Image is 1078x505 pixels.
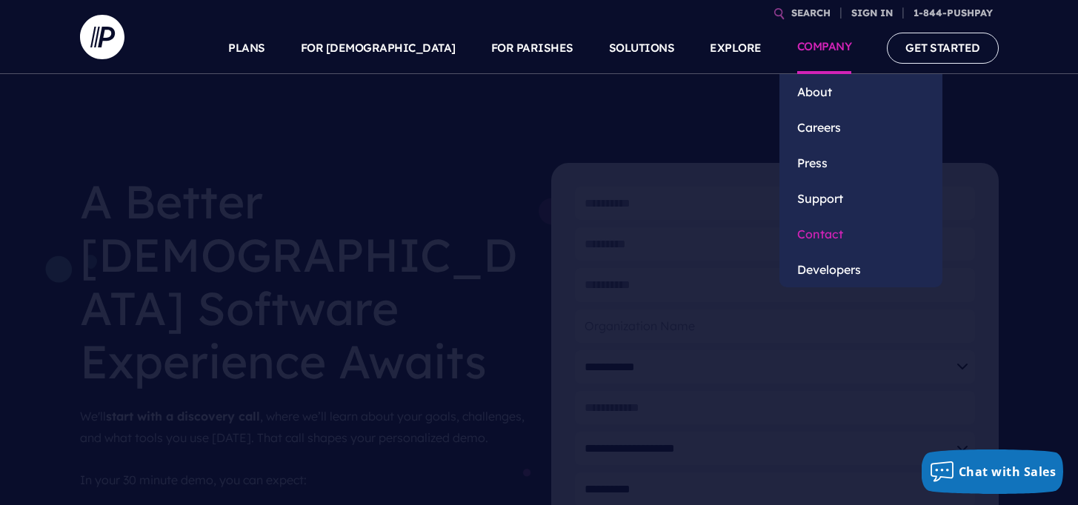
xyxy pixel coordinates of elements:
[710,22,762,74] a: EXPLORE
[959,464,1057,480] span: Chat with Sales
[797,22,852,74] a: COMPANY
[779,252,942,287] a: Developers
[779,145,942,181] a: Press
[228,22,265,74] a: PLANS
[779,74,942,110] a: About
[609,22,675,74] a: SOLUTIONS
[301,22,456,74] a: FOR [DEMOGRAPHIC_DATA]
[779,110,942,145] a: Careers
[779,181,942,216] a: Support
[491,22,573,74] a: FOR PARISHES
[779,216,942,252] a: Contact
[922,449,1064,494] button: Chat with Sales
[887,33,999,63] a: GET STARTED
